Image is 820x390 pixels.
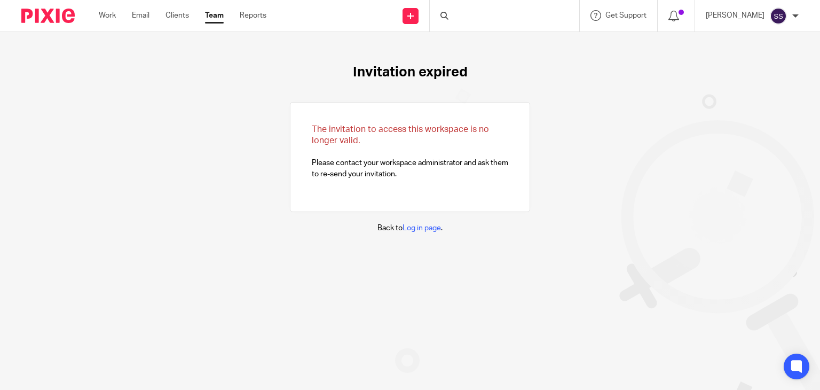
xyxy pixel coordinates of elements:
[770,7,787,25] img: svg%3E
[240,10,266,21] a: Reports
[205,10,224,21] a: Team
[605,12,646,19] span: Get Support
[165,10,189,21] a: Clients
[312,125,489,145] span: The invitation to access this workspace is no longer valid.
[312,124,508,180] p: Please contact your workspace administrator and ask them to re-send your invitation.
[403,224,441,232] a: Log in page
[706,10,764,21] p: [PERSON_NAME]
[99,10,116,21] a: Work
[377,223,443,233] p: Back to .
[21,9,75,23] img: Pixie
[353,64,468,81] h1: Invitation expired
[132,10,149,21] a: Email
